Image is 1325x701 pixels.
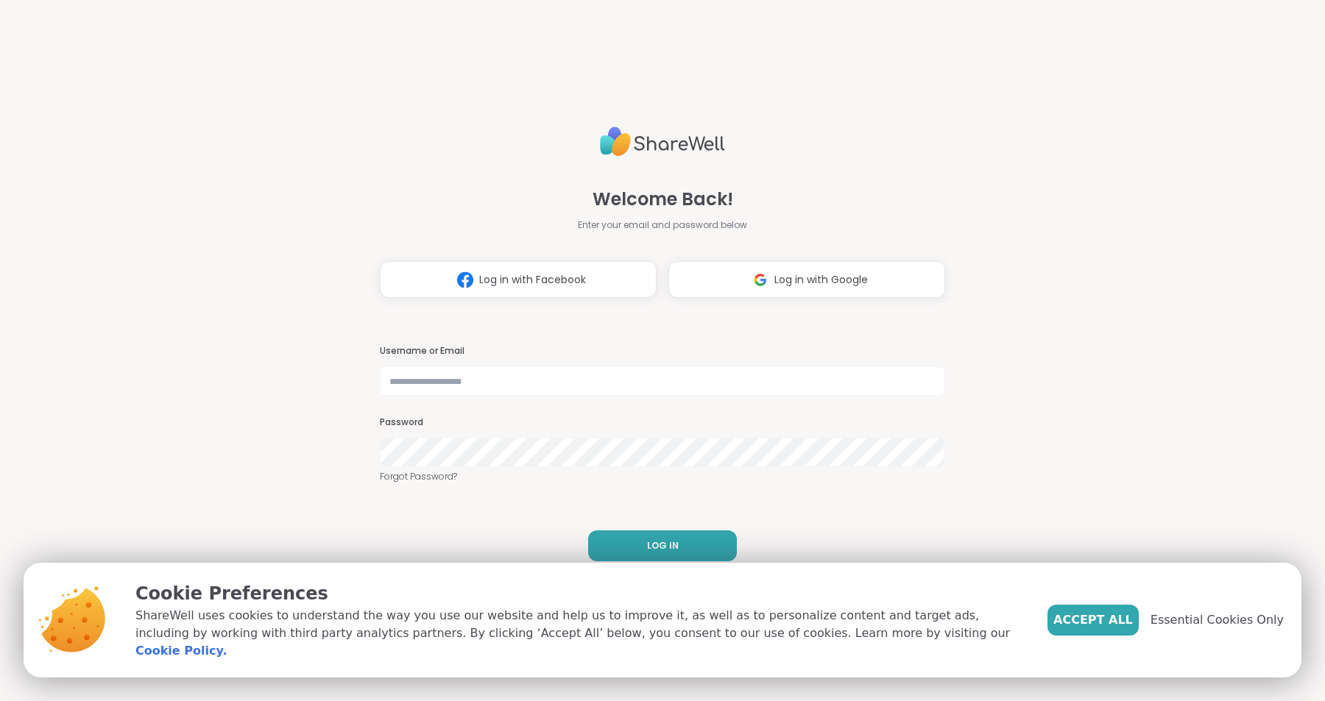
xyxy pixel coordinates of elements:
span: Log in with Google [774,272,868,288]
span: Log in with Facebook [479,272,586,288]
p: ShareWell uses cookies to understand the way you use our website and help us to improve it, as we... [135,607,1024,660]
a: Cookie Policy. [135,642,227,660]
span: LOG IN [647,539,679,552]
span: Welcome Back! [593,186,733,213]
h3: Password [380,416,945,429]
img: ShareWell Logomark [451,266,479,293]
span: Enter your email and password below [578,218,747,232]
button: Log in with Google [668,261,945,298]
button: Accept All [1047,605,1139,636]
span: Accept All [1053,611,1133,629]
h3: Username or Email [380,345,945,357]
p: Cookie Preferences [135,580,1024,607]
a: Forgot Password? [380,470,945,483]
button: LOG IN [588,530,737,561]
img: ShareWell Logo [600,121,725,163]
button: Log in with Facebook [380,261,657,298]
span: Essential Cookies Only [1151,611,1284,629]
img: ShareWell Logomark [746,266,774,293]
